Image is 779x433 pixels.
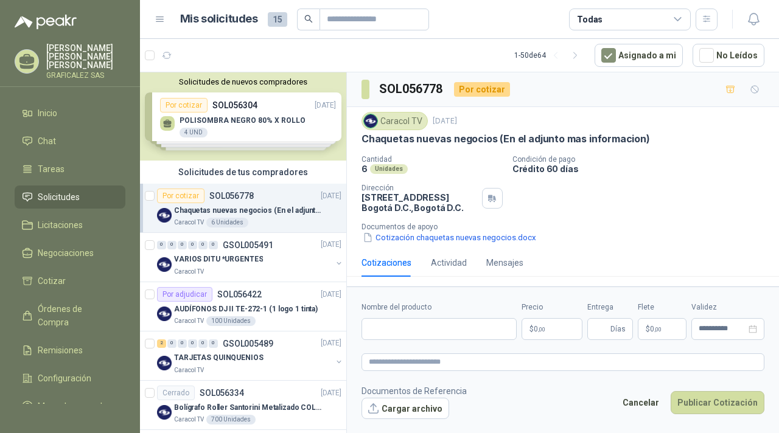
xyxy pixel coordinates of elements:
label: Precio [522,302,582,313]
a: Solicitudes [15,185,125,209]
div: 2 [157,339,166,348]
p: VARIOS DITU *URGENTES [174,254,263,266]
div: 0 [157,241,166,249]
div: 6 Unidades [206,218,248,227]
a: 2 0 0 0 0 0 GSOL005489[DATE] Company LogoTARJETAS QUINQUENIOSCaracol TV [157,336,344,375]
p: Chaquetas nuevas negocios (En el adjunto mas informacion) [362,133,650,145]
div: 0 [167,241,176,249]
p: Chaquetas nuevas negocios (En el adjunto mas informacion) [174,205,326,216]
p: $ 0,00 [638,318,686,340]
p: Caracol TV [174,415,204,424]
p: [DATE] [321,338,341,350]
div: 0 [209,241,218,249]
span: Órdenes de Compra [38,302,114,329]
h1: Mis solicitudes [180,10,258,28]
p: Documentos de Referencia [362,384,467,398]
div: 0 [209,339,218,348]
label: Flete [638,302,686,313]
div: Todas [577,13,603,26]
a: Negociaciones [15,241,125,265]
a: Por cotizarSOL056778[DATE] Company LogoChaquetas nuevas negocios (En el adjunto mas informacion)C... [140,184,346,233]
h3: SOL056778 [379,80,444,99]
span: Configuración [38,372,91,385]
div: Cerrado [157,386,195,400]
div: Cotizaciones [362,256,411,269]
p: Caracol TV [174,316,204,326]
a: Inicio [15,102,125,125]
a: Tareas [15,158,125,181]
img: Company Logo [157,307,172,321]
div: 700 Unidades [206,415,256,424]
div: 100 Unidades [206,316,256,326]
button: Asignado a mi [595,44,683,67]
span: ,00 [654,326,662,333]
span: 0 [650,325,662,333]
span: Cotizar [38,274,66,288]
p: [STREET_ADDRESS] Bogotá D.C. , Bogotá D.C. [362,192,477,213]
span: Chat [38,134,56,148]
p: [DATE] [433,116,457,127]
p: $0,00 [522,318,582,340]
button: Publicar Cotización [671,391,764,414]
div: 0 [188,241,197,249]
a: Remisiones [15,339,125,362]
span: ,00 [538,326,545,333]
div: Mensajes [486,256,523,269]
label: Nombre del producto [362,302,517,313]
img: Company Logo [157,405,172,420]
span: Inicio [38,106,57,120]
span: Negociaciones [38,246,94,260]
span: search [304,15,313,23]
p: Caracol TV [174,267,204,277]
p: Documentos de apoyo [362,223,774,231]
button: Cargar archivo [362,398,449,420]
div: Unidades [370,164,408,174]
div: 0 [198,241,208,249]
p: Dirección [362,184,477,192]
label: Validez [691,302,764,313]
div: Por cotizar [454,82,510,97]
span: 0 [534,325,545,333]
div: Solicitudes de nuevos compradoresPor cotizarSOL056304[DATE] POLISOMBRA NEGRO 80% X ROLLO4 UNDPor ... [140,72,346,161]
p: SOL056334 [200,389,244,397]
p: SOL056422 [217,290,262,299]
p: [DATE] [321,190,341,202]
p: [DATE] [321,289,341,300]
a: Chat [15,130,125,153]
p: [DATE] [321,387,341,399]
span: Manuales y ayuda [38,400,107,413]
span: Remisiones [38,344,83,357]
div: 0 [178,339,187,348]
button: Cancelar [616,391,666,414]
span: $ [646,325,650,333]
button: Cotización chaquetas nuevas negocios.docx [362,231,537,244]
p: GSOL005489 [223,339,273,348]
span: Días [610,319,626,339]
p: GSOL005491 [223,241,273,249]
p: [DATE] [321,240,341,251]
a: 0 0 0 0 0 0 GSOL005491[DATE] Company LogoVARIOS DITU *URGENTESCaracol TV [157,238,344,277]
a: Licitaciones [15,213,125,237]
img: Company Logo [364,114,377,128]
div: Por adjudicar [157,287,212,302]
p: Caracol TV [174,218,204,227]
div: 0 [188,339,197,348]
p: Bolígrafo Roller Santorini Metalizado COLOR MORADO 1logo [174,402,326,414]
img: Company Logo [157,208,172,223]
span: Tareas [38,162,65,176]
p: TARJETAS QUINQUENIOS [174,353,264,364]
a: Por adjudicarSOL056422[DATE] Company LogoAUDÍFONOS DJ II TE-272-1 (1 logo 1 tinta)Caracol TV100 U... [140,282,346,331]
p: 6 [362,164,368,174]
a: Cotizar [15,269,125,293]
div: 1 - 50 de 64 [514,46,585,65]
div: 0 [167,339,176,348]
p: Caracol TV [174,365,204,375]
button: Solicitudes de nuevos compradores [145,77,341,86]
p: Crédito 60 días [512,164,774,174]
div: Caracol TV [362,112,428,130]
p: Cantidad [362,155,503,164]
div: 0 [178,241,187,249]
p: Condición de pago [512,155,774,164]
a: Configuración [15,367,125,390]
button: No Leídos [693,44,764,67]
